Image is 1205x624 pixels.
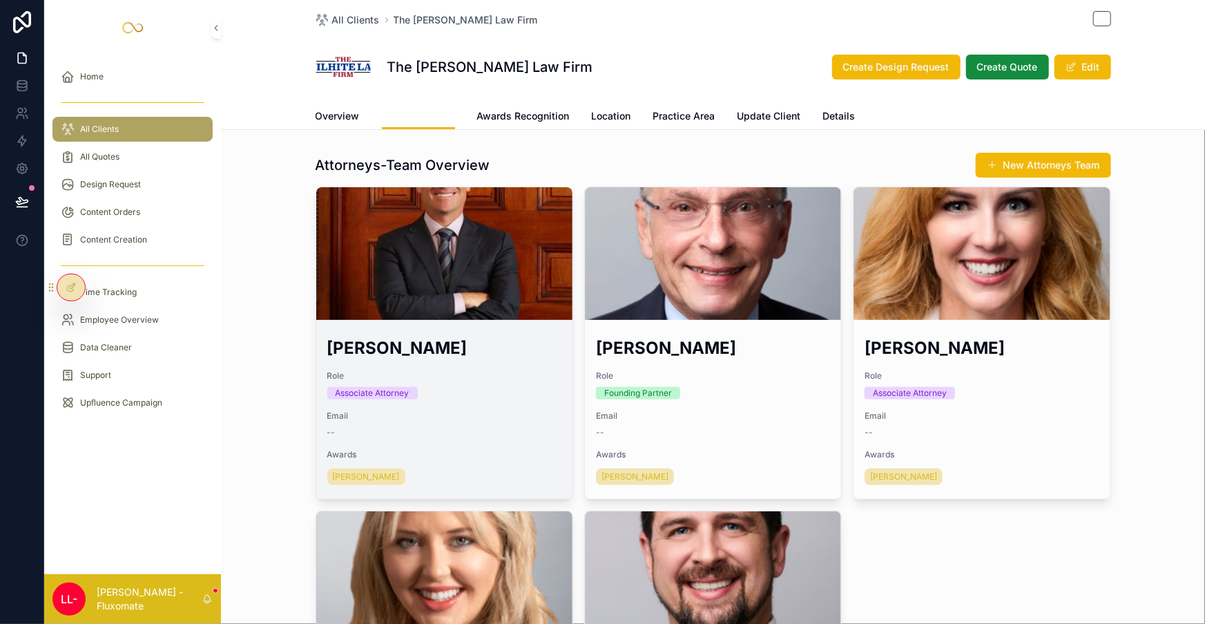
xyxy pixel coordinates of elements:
a: [PERSON_NAME]RoleAssociate AttorneyEmail--Awards[PERSON_NAME] [316,187,573,500]
span: Role [327,370,561,381]
span: Details [823,109,856,123]
a: All Clients [316,13,380,27]
span: -- [865,427,873,438]
span: All Clients [332,13,380,27]
div: Founding Partner [604,387,672,399]
span: Email [327,410,561,422]
div: 348s.jpg [316,187,572,320]
h2: [PERSON_NAME] [327,337,561,359]
a: Content Orders [52,200,213,225]
a: Details [823,104,856,131]
span: [PERSON_NAME] [870,471,937,482]
a: Awards Recognition [477,104,570,131]
div: Associate Attorney [336,387,409,399]
span: -- [596,427,604,438]
span: Design Request [80,179,141,190]
span: Home [80,71,104,82]
span: Support [80,370,111,381]
h2: [PERSON_NAME] [865,337,1099,359]
button: Create Quote [966,55,1049,79]
a: The [PERSON_NAME] Law Firm [394,13,538,27]
a: Overview [316,104,360,131]
a: Practice Area [653,104,715,131]
button: New Attorneys Team [976,153,1111,178]
span: Email [596,410,830,422]
span: Awards [865,449,1099,460]
a: [PERSON_NAME] [865,469,943,485]
span: Email [865,410,1099,422]
span: Awards [327,449,561,460]
a: Home [52,64,213,89]
span: Create Design Request [843,60,949,74]
div: Katie_Roberts_Secretary_Treasurer_Shareholder_-2.jpg [854,187,1110,320]
span: Update Client [738,109,801,123]
span: All Clients [80,124,119,135]
a: Time Tracking [52,280,213,305]
span: Awards Recognition [477,109,570,123]
span: Attorneys-Team [382,109,455,123]
span: -- [327,427,336,438]
a: Update Client [738,104,801,131]
a: Employee Overview [52,308,213,332]
button: Edit [1054,55,1111,79]
h1: Attorneys-Team Overview [316,155,490,175]
span: Time Tracking [80,287,137,298]
span: Create Quote [977,60,1038,74]
a: [PERSON_NAME]RoleAssociate AttorneyEmail--Awards[PERSON_NAME] [853,187,1110,500]
span: Role [596,370,830,381]
span: Content Orders [80,207,140,218]
span: Employee Overview [80,314,159,325]
a: All Quotes [52,144,213,169]
a: Data Cleaner [52,335,213,360]
div: Associate Attorney [873,387,947,399]
button: Create Design Request [832,55,961,79]
span: [PERSON_NAME] [333,471,400,482]
a: [PERSON_NAME] [327,469,405,485]
a: Support [52,363,213,388]
span: Awards [596,449,830,460]
a: [PERSON_NAME] [596,469,674,485]
span: All Quotes [80,151,119,162]
span: LL- [61,591,77,607]
a: Content Creation [52,227,213,252]
span: Role [865,370,1099,381]
span: Location [592,109,631,123]
span: Overview [316,109,360,123]
span: Data Cleaner [80,342,132,353]
div: Richard_Rose_Vice_President_Shareholder-2.jpg [585,187,841,320]
span: [PERSON_NAME] [601,471,668,482]
a: [PERSON_NAME]RoleFounding PartnerEmail--Awards[PERSON_NAME] [584,187,842,500]
a: All Clients [52,117,213,142]
a: Location [592,104,631,131]
h1: The [PERSON_NAME] Law Firm [387,57,593,77]
p: [PERSON_NAME] - Fluxomate [97,585,202,613]
h2: [PERSON_NAME] [596,337,830,359]
span: Content Creation [80,234,147,245]
span: Practice Area [653,109,715,123]
div: scrollable content [44,55,221,431]
a: Design Request [52,172,213,197]
a: Attorneys-Team [382,104,455,130]
img: App logo [122,17,144,39]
